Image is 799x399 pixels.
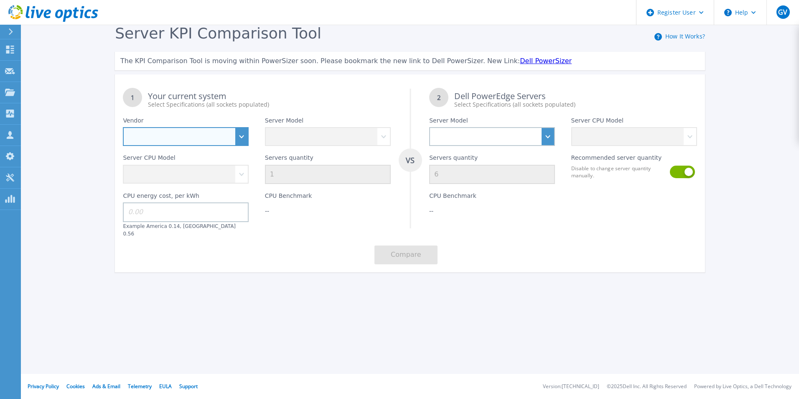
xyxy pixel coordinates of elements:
label: Servers quantity [265,154,313,164]
label: Example America 0.14, [GEOGRAPHIC_DATA] 0.56 [123,223,236,237]
a: EULA [159,383,172,390]
tspan: 1 [131,93,135,102]
button: Compare [374,246,438,264]
div: Select Specifications (all sockets populated) [148,100,390,109]
a: Support [179,383,198,390]
label: Vendor [123,117,143,127]
label: Servers quantity [429,154,478,164]
a: Dell PowerSizer [520,57,572,65]
a: Telemetry [128,383,152,390]
input: 0.00 [123,202,249,222]
div: -- [265,207,391,215]
a: How It Works? [665,32,705,40]
span: GV [778,9,787,15]
label: Server CPU Model [123,154,175,164]
div: Select Specifications (all sockets populated) [454,100,697,109]
label: Server CPU Model [571,117,623,127]
tspan: 2 [437,93,441,102]
label: Disable to change server quantity manually. [571,165,665,179]
label: Server Model [429,117,468,127]
label: Recommended server quantity [571,154,662,164]
label: Server Model [265,117,303,127]
div: Dell PowerEdge Servers [454,92,697,109]
div: -- [429,207,555,215]
a: Privacy Policy [28,383,59,390]
span: Server KPI Comparison Tool [115,25,321,42]
tspan: VS [405,155,415,165]
label: CPU Benchmark [265,192,312,202]
li: © 2025 Dell Inc. All Rights Reserved [607,384,687,389]
label: CPU Benchmark [429,192,476,202]
li: Version: [TECHNICAL_ID] [543,384,599,389]
span: The KPI Comparison Tool is moving within PowerSizer soon. Please bookmark the new link to Dell Po... [120,57,520,65]
li: Powered by Live Optics, a Dell Technology [694,384,791,389]
a: Cookies [66,383,85,390]
a: Ads & Email [92,383,120,390]
div: Your current system [148,92,390,109]
label: CPU energy cost, per kWh [123,192,199,202]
